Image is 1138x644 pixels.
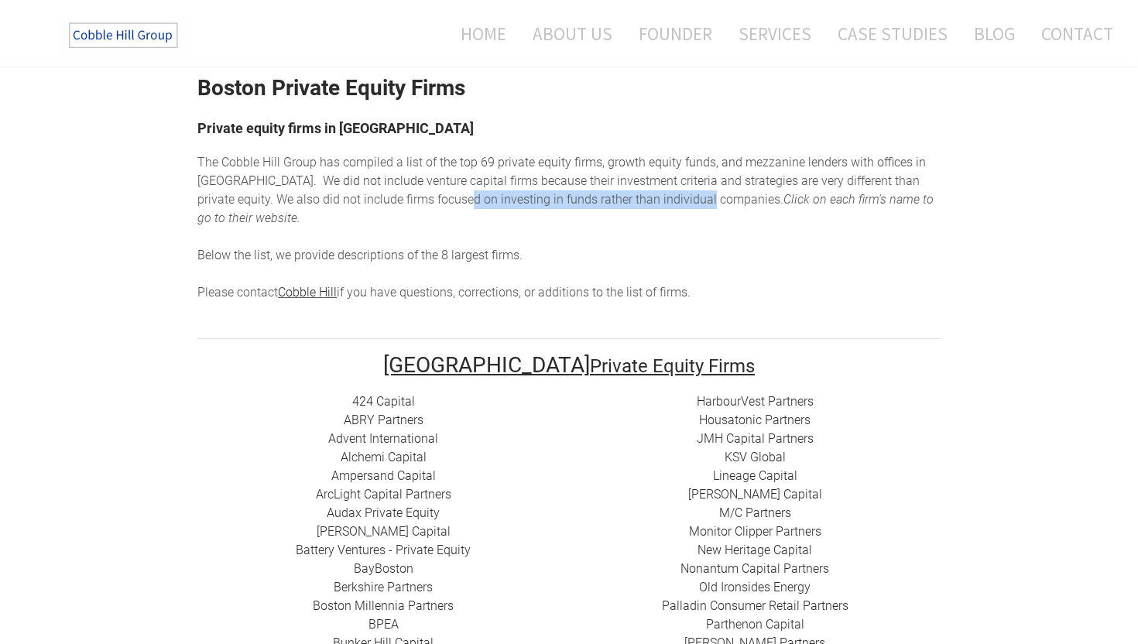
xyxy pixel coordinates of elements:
[962,13,1027,54] a: Blog
[354,561,413,576] a: BayBoston
[313,598,454,613] a: Boston Millennia Partners
[697,394,814,409] a: HarbourVest Partners
[344,413,423,427] a: ​ABRY Partners
[688,487,822,502] a: [PERSON_NAME] Capital
[662,598,848,613] a: Palladin Consumer Retail Partners
[826,13,959,54] a: Case Studies
[316,487,451,502] a: ​ArcLight Capital Partners
[197,75,465,101] strong: Boston Private Equity Firms
[689,524,821,539] a: ​Monitor Clipper Partners
[328,431,438,446] a: Advent International
[725,450,786,464] a: ​KSV Global
[197,153,941,302] div: he top 69 private equity firms, growth equity funds, and mezzanine lenders with offices in [GEOGR...
[368,617,399,632] a: BPEA
[278,285,337,300] a: Cobble Hill
[317,524,451,539] a: [PERSON_NAME] Capital
[697,431,814,446] a: ​JMH Capital Partners
[719,505,791,520] a: ​M/C Partners
[590,355,755,377] font: Private Equity Firms
[197,173,920,207] span: enture capital firms because their investment criteria and strategies are very different than pri...
[698,543,812,557] a: New Heritage Capital
[727,13,823,54] a: Services
[713,468,797,483] a: Lineage Capital
[59,16,190,55] img: The Cobble Hill Group LLC
[699,413,811,427] a: Housatonic Partners
[706,617,804,632] a: ​Parthenon Capital
[197,155,444,170] span: The Cobble Hill Group has compiled a list of t
[334,580,433,594] a: Berkshire Partners
[197,285,691,300] span: Please contact if you have questions, corrections, or additions to the list of firms.
[680,561,829,576] a: Nonantum Capital Partners
[383,352,590,378] font: [GEOGRAPHIC_DATA]
[327,505,440,520] a: Audax Private Equity
[699,580,811,594] a: ​Old Ironsides Energy
[352,394,415,409] a: 424 Capital
[341,450,427,464] a: Alchemi Capital
[197,120,474,136] font: Private equity firms in [GEOGRAPHIC_DATA]
[296,543,471,557] a: Battery Ventures - Private Equity
[1030,13,1113,54] a: Contact
[521,13,624,54] a: About Us
[437,13,518,54] a: Home
[627,13,724,54] a: Founder
[331,468,436,483] a: ​Ampersand Capital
